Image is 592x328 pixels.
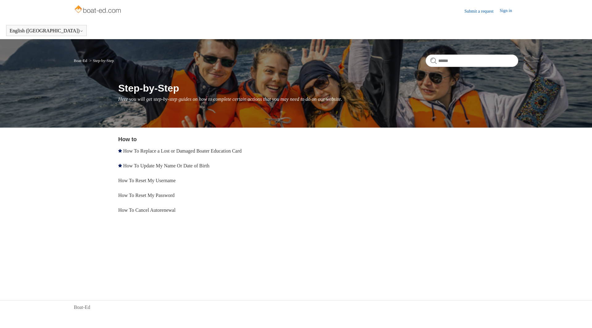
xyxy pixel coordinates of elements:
[74,4,123,16] img: Boat-Ed Help Center home page
[88,58,114,63] li: Step-by-Step
[118,81,518,96] h1: Step-by-Step
[74,58,88,63] li: Boat-Ed
[118,193,175,198] a: How To Reset My Password
[500,7,518,15] a: Sign in
[74,58,87,63] a: Boat-Ed
[123,163,209,168] a: How To Update My Name Or Date of Birth
[118,96,518,103] p: Here you will get step-by-step guides on how to complete certain actions that you may need to do ...
[118,178,176,183] a: How To Reset My Username
[123,148,242,154] a: How To Replace a Lost or Damaged Boater Education Card
[118,136,137,142] a: How to
[10,28,83,34] button: English ([GEOGRAPHIC_DATA])
[465,8,500,14] a: Submit a request
[118,164,122,167] svg: Promoted article
[118,207,176,213] a: How To Cancel Autorenewal
[118,149,122,153] svg: Promoted article
[426,55,518,67] input: Search
[74,304,90,311] a: Boat-Ed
